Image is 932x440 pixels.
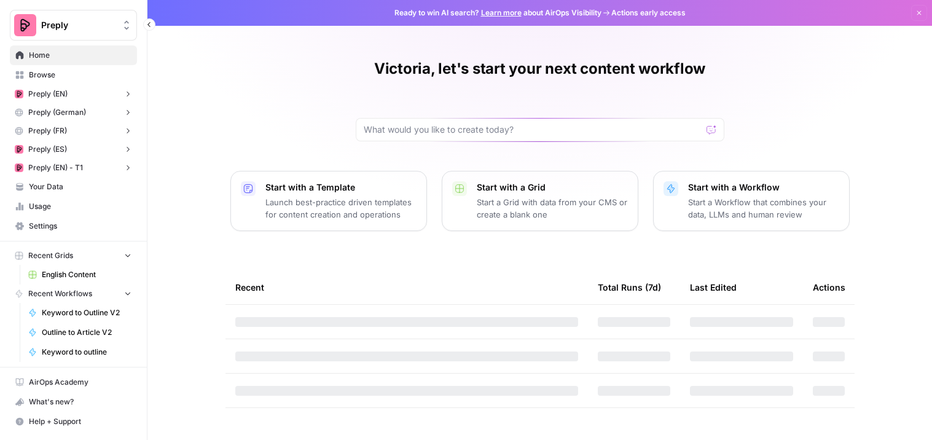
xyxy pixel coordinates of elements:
[10,65,137,85] a: Browse
[10,122,137,140] button: Preply (FR)
[42,347,131,358] span: Keyword to outline
[10,45,137,65] a: Home
[10,103,137,122] button: Preply (German)
[611,7,686,18] span: Actions early access
[688,181,839,194] p: Start with a Workflow
[15,90,23,98] img: mhz6d65ffplwgtj76gcfkrq5icux
[235,270,578,304] div: Recent
[481,8,522,17] a: Learn more
[28,107,86,118] span: Preply (German)
[42,307,131,318] span: Keyword to Outline V2
[653,171,850,231] button: Start with a WorkflowStart a Workflow that combines your data, LLMs and human review
[477,181,628,194] p: Start with a Grid
[23,342,137,362] a: Keyword to outline
[28,162,83,173] span: Preply (EN) - T1
[29,416,131,427] span: Help + Support
[10,372,137,392] a: AirOps Academy
[10,140,137,159] button: Preply (ES)
[41,19,116,31] span: Preply
[23,265,137,285] a: English Content
[14,14,36,36] img: Preply Logo
[688,196,839,221] p: Start a Workflow that combines your data, LLMs and human review
[10,412,137,431] button: Help + Support
[10,393,136,411] div: What's new?
[10,197,137,216] a: Usage
[28,88,68,100] span: Preply (EN)
[15,145,23,154] img: mhz6d65ffplwgtj76gcfkrq5icux
[29,181,131,192] span: Your Data
[10,85,137,103] button: Preply (EN)
[28,125,67,136] span: Preply (FR)
[813,270,845,304] div: Actions
[364,124,702,136] input: What would you like to create today?
[265,181,417,194] p: Start with a Template
[29,50,131,61] span: Home
[265,196,417,221] p: Launch best-practice driven templates for content creation and operations
[15,163,23,172] img: mhz6d65ffplwgtj76gcfkrq5icux
[29,69,131,81] span: Browse
[10,392,137,412] button: What's new?
[374,59,705,79] h1: Victoria, let's start your next content workflow
[10,246,137,265] button: Recent Grids
[42,269,131,280] span: English Content
[29,377,131,388] span: AirOps Academy
[598,270,661,304] div: Total Runs (7d)
[690,270,737,304] div: Last Edited
[10,159,137,177] button: Preply (EN) - T1
[10,10,137,41] button: Workspace: Preply
[23,323,137,342] a: Outline to Article V2
[10,177,137,197] a: Your Data
[29,201,131,212] span: Usage
[10,285,137,303] button: Recent Workflows
[477,196,628,221] p: Start a Grid with data from your CMS or create a blank one
[394,7,601,18] span: Ready to win AI search? about AirOps Visibility
[28,288,92,299] span: Recent Workflows
[10,216,137,236] a: Settings
[23,303,137,323] a: Keyword to Outline V2
[230,171,427,231] button: Start with a TemplateLaunch best-practice driven templates for content creation and operations
[28,250,73,261] span: Recent Grids
[442,171,638,231] button: Start with a GridStart a Grid with data from your CMS or create a blank one
[28,144,67,155] span: Preply (ES)
[29,221,131,232] span: Settings
[42,327,131,338] span: Outline to Article V2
